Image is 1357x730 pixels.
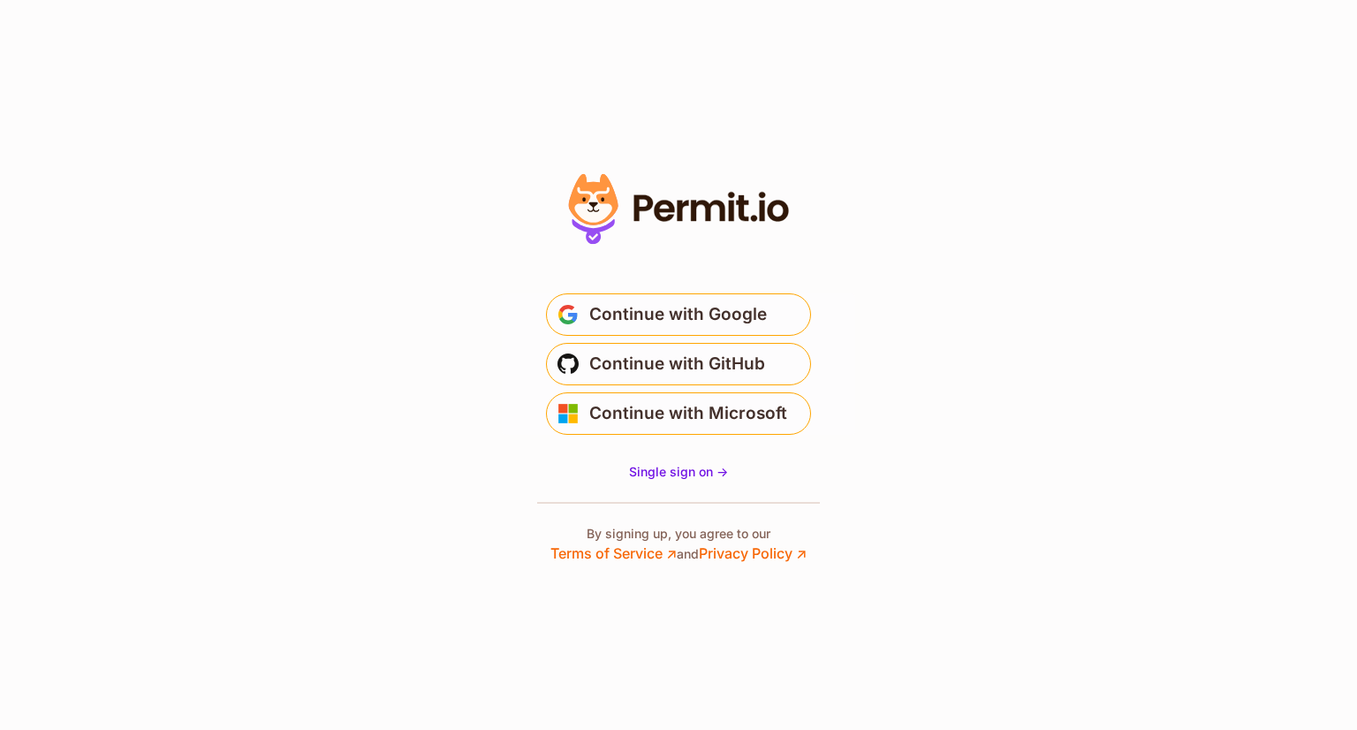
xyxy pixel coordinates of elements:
[546,293,811,336] button: Continue with Google
[550,544,677,562] a: Terms of Service ↗
[550,525,807,564] p: By signing up, you agree to our and
[546,392,811,435] button: Continue with Microsoft
[589,399,787,428] span: Continue with Microsoft
[546,343,811,385] button: Continue with GitHub
[589,300,767,329] span: Continue with Google
[629,464,728,479] span: Single sign on ->
[699,544,807,562] a: Privacy Policy ↗
[589,350,765,378] span: Continue with GitHub
[629,463,728,481] a: Single sign on ->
